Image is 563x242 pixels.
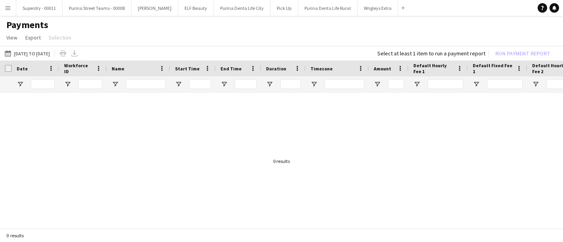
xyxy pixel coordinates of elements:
[235,79,257,89] input: End Time Filter Input
[388,79,404,89] input: Amount Filter Input
[221,81,228,88] button: Open Filter Menu
[413,62,454,74] span: Default Hourly Fee 1
[64,62,93,74] span: Workforce ID
[270,0,298,16] button: Pick Up
[310,81,318,88] button: Open Filter Menu
[63,0,131,16] button: Purina Street Teams - 00008
[6,34,17,41] span: View
[175,66,200,72] span: Start Time
[22,32,44,43] a: Export
[413,81,420,88] button: Open Filter Menu
[131,0,178,16] button: [PERSON_NAME]
[266,81,273,88] button: Open Filter Menu
[473,62,513,74] span: Default Fixed Fee 1
[78,79,102,89] input: Workforce ID Filter Input
[3,32,21,43] a: View
[532,81,539,88] button: Open Filter Menu
[298,0,358,16] button: Purina Denta Life Rural
[112,81,119,88] button: Open Filter Menu
[175,81,182,88] button: Open Filter Menu
[64,81,71,88] button: Open Filter Menu
[473,81,480,88] button: Open Filter Menu
[221,66,242,72] span: End Time
[17,81,24,88] button: Open Filter Menu
[266,66,286,72] span: Duration
[428,79,463,89] input: Default Hourly Fee 1 Filter Input
[126,79,165,89] input: Name Filter Input
[325,79,364,89] input: Timezone Filter Input
[16,0,63,16] button: Superdry - 00011
[5,65,12,72] input: Column with Header Selection
[310,66,333,72] span: Timezone
[214,0,270,16] button: Purina Denta Life City
[3,49,51,58] button: [DATE] to [DATE]
[374,81,381,88] button: Open Filter Menu
[31,79,55,89] input: Date Filter Input
[189,79,211,89] input: Start Time Filter Input
[487,79,523,89] input: Default Fixed Fee 1 Filter Input
[377,50,485,57] div: Select at least 1 item to run a payment report
[17,66,28,72] span: Date
[25,34,41,41] span: Export
[374,66,391,72] span: Amount
[112,66,124,72] span: Name
[358,0,398,16] button: Wrigleys Extra
[273,158,290,164] div: 0 results
[178,0,214,16] button: ELF Beauty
